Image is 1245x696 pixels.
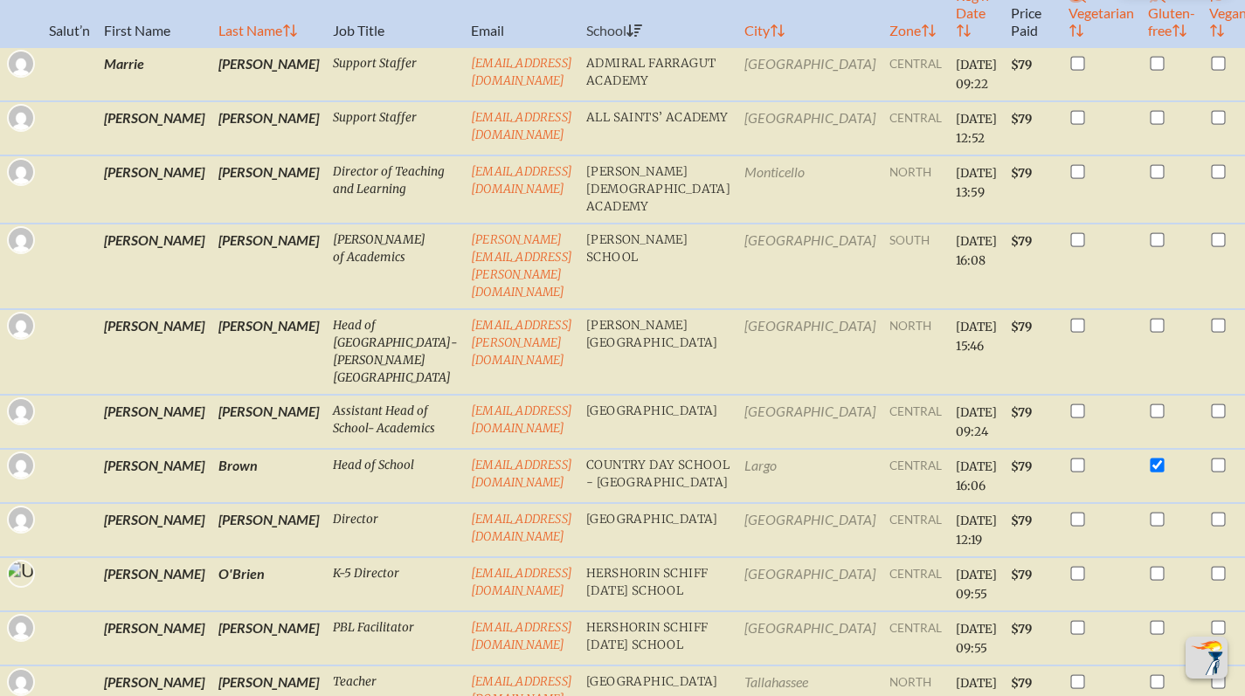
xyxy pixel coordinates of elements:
img: Gravatar [9,52,33,76]
td: [PERSON_NAME] [211,503,326,557]
a: [EMAIL_ADDRESS][DOMAIN_NAME] [471,620,572,652]
span: [DATE] 12:52 [956,112,997,146]
td: [PERSON_NAME] of Academics [326,224,464,309]
td: [PERSON_NAME] [97,449,211,503]
a: [EMAIL_ADDRESS][DOMAIN_NAME] [471,403,572,436]
td: [PERSON_NAME] [211,47,326,101]
td: Director [326,503,464,557]
a: [EMAIL_ADDRESS][DOMAIN_NAME] [471,458,572,490]
td: south [882,224,949,309]
td: [PERSON_NAME][GEOGRAPHIC_DATA] [579,309,737,395]
td: [PERSON_NAME] [97,503,211,557]
td: Director of Teaching and Learning [326,155,464,224]
img: Gravatar [9,507,33,532]
td: [GEOGRAPHIC_DATA] [579,503,737,557]
td: Head of School [326,449,464,503]
a: [EMAIL_ADDRESS][PERSON_NAME][DOMAIN_NAME] [471,318,572,368]
td: central [882,101,949,155]
td: [PERSON_NAME] [97,309,211,395]
button: Scroll Top [1186,637,1228,679]
td: Hershorin Schiff [DATE] School [579,611,737,665]
td: Monticello [737,155,882,224]
td: Support Staffer [326,101,464,155]
span: [DATE] 13:59 [956,166,997,200]
td: [PERSON_NAME] [211,224,326,309]
td: Admiral Farragut Academy [579,47,737,101]
img: Gravatar [9,453,33,478]
a: [EMAIL_ADDRESS][DOMAIN_NAME] [471,512,572,544]
img: Gravatar [9,160,33,184]
img: Gravatar [9,670,33,694]
td: Largo [737,449,882,503]
td: [GEOGRAPHIC_DATA] [737,503,882,557]
td: [GEOGRAPHIC_DATA] [737,224,882,309]
td: central [882,395,949,449]
td: central [882,449,949,503]
span: $79 [1011,58,1032,72]
td: O'Brien [211,557,326,611]
td: central [882,47,949,101]
a: [EMAIL_ADDRESS][DOMAIN_NAME] [471,110,572,142]
span: $79 [1011,405,1032,420]
td: Support Staffer [326,47,464,101]
td: north [882,155,949,224]
span: $79 [1011,112,1032,127]
span: $79 [1011,568,1032,582]
img: To the top [1189,640,1224,675]
a: [EMAIL_ADDRESS][DOMAIN_NAME] [471,164,572,196]
span: [DATE] 16:06 [956,459,997,493]
td: central [882,611,949,665]
td: [PERSON_NAME] School [579,224,737,309]
img: Gravatar [9,399,33,424]
img: Gravatar [9,106,33,130]
td: K-5 Director [326,557,464,611]
td: [PERSON_NAME] [97,224,211,309]
td: PBL Facilitator [326,611,464,665]
span: $79 [1011,234,1032,249]
img: Gravatar [9,616,33,640]
td: [GEOGRAPHIC_DATA] [579,395,737,449]
td: [PERSON_NAME] [211,395,326,449]
td: [PERSON_NAME] [97,395,211,449]
a: [PERSON_NAME][EMAIL_ADDRESS][PERSON_NAME][DOMAIN_NAME] [471,232,572,300]
span: [DATE] 15:46 [956,320,997,354]
td: [PERSON_NAME] [211,611,326,665]
td: [GEOGRAPHIC_DATA] [737,47,882,101]
span: $79 [1011,166,1032,181]
span: $79 [1011,676,1032,691]
td: [GEOGRAPHIC_DATA] [737,557,882,611]
td: [PERSON_NAME] [211,101,326,155]
td: [GEOGRAPHIC_DATA] [737,611,882,665]
td: central [882,503,949,557]
td: Head of [GEOGRAPHIC_DATA]-[PERSON_NAME][GEOGRAPHIC_DATA] [326,309,464,395]
td: All Saints’ Academy [579,101,737,155]
td: Assistant Head of School- Academics [326,395,464,449]
td: [PERSON_NAME] [97,155,211,224]
a: [EMAIL_ADDRESS][DOMAIN_NAME] [471,56,572,88]
img: Gravatar [9,314,33,338]
td: [GEOGRAPHIC_DATA] [737,101,882,155]
span: [DATE] 16:08 [956,234,997,268]
td: [PERSON_NAME] [211,155,326,224]
a: [EMAIL_ADDRESS][DOMAIN_NAME] [471,566,572,598]
span: [DATE] 09:55 [956,568,997,602]
td: [PERSON_NAME] [211,309,326,395]
span: [DATE] 12:19 [956,513,997,548]
td: [PERSON_NAME] [97,611,211,665]
td: [PERSON_NAME][DEMOGRAPHIC_DATA] Academy [579,155,737,224]
span: $79 [1011,459,1032,474]
img: Gravatar [9,228,33,252]
td: Brown [211,449,326,503]
td: Marrie [97,47,211,101]
td: north [882,309,949,395]
td: central [882,557,949,611]
td: [PERSON_NAME] [97,557,211,611]
td: [PERSON_NAME] [97,101,211,155]
span: [DATE] 09:55 [956,622,997,656]
span: $79 [1011,320,1032,334]
td: [GEOGRAPHIC_DATA] [737,395,882,449]
img: User Avatar [2,559,55,605]
td: [GEOGRAPHIC_DATA] [737,309,882,395]
td: Hershorin Schiff [DATE] School [579,557,737,611]
span: $79 [1011,513,1032,528]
